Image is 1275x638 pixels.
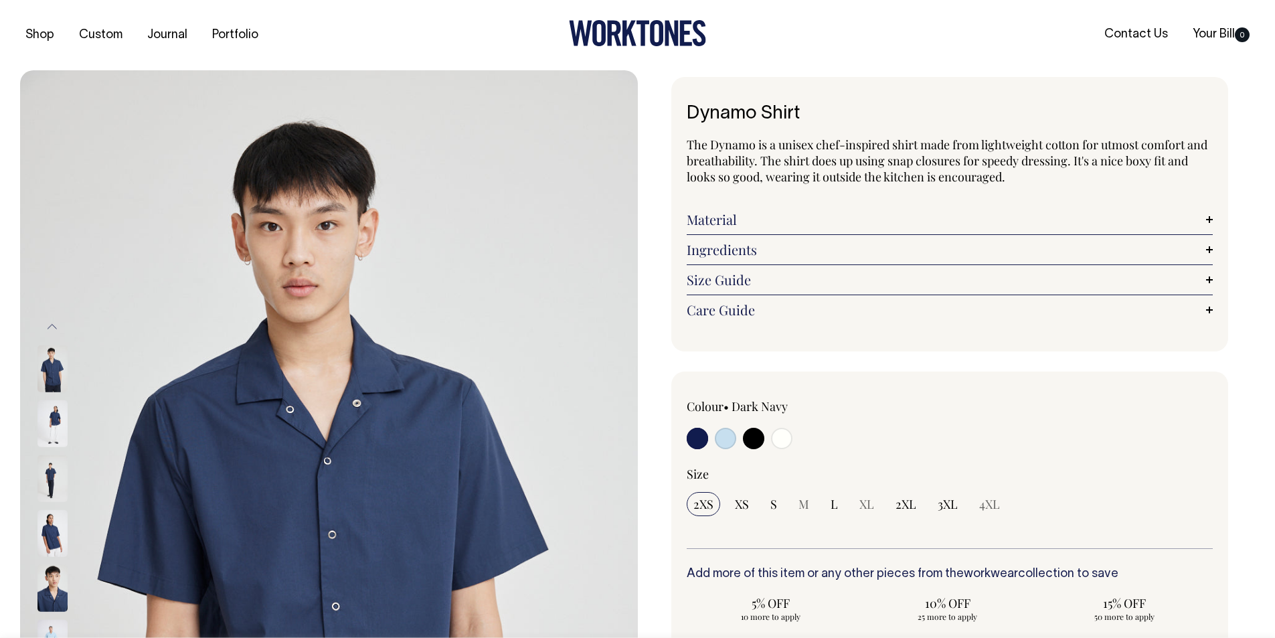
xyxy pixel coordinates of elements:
[732,398,788,414] label: Dark Navy
[1235,27,1250,42] span: 0
[938,496,958,512] span: 3XL
[74,24,128,46] a: Custom
[687,398,898,414] div: Colour
[142,24,193,46] a: Journal
[979,496,1000,512] span: 4XL
[964,568,1018,580] a: workwear
[724,398,729,414] span: •
[207,24,264,46] a: Portfolio
[859,496,874,512] span: XL
[42,311,62,341] button: Previous
[889,492,923,516] input: 2XL
[1187,23,1255,46] a: Your Bill0
[687,466,1213,482] div: Size
[687,242,1213,258] a: Ingredients
[1040,591,1209,626] input: 15% OFF 50 more to apply
[37,345,68,392] img: dark-navy
[37,510,68,557] img: dark-navy
[687,272,1213,288] a: Size Guide
[687,568,1213,581] h6: Add more of this item or any other pieces from the collection to save
[792,492,816,516] input: M
[693,611,849,622] span: 10 more to apply
[728,492,756,516] input: XS
[20,24,60,46] a: Shop
[1047,611,1202,622] span: 50 more to apply
[693,595,849,611] span: 5% OFF
[735,496,749,512] span: XS
[687,137,1207,185] span: The Dynamo is a unisex chef-inspired shirt made from lightweight cotton for utmost comfort and br...
[863,591,1032,626] input: 10% OFF 25 more to apply
[870,595,1025,611] span: 10% OFF
[693,496,713,512] span: 2XS
[687,212,1213,228] a: Material
[931,492,964,516] input: 3XL
[687,302,1213,318] a: Care Guide
[37,565,68,612] img: dark-navy
[824,492,845,516] input: L
[870,611,1025,622] span: 25 more to apply
[1047,595,1202,611] span: 15% OFF
[764,492,784,516] input: S
[687,104,1213,125] h1: Dynamo Shirt
[798,496,809,512] span: M
[831,496,838,512] span: L
[853,492,881,516] input: XL
[687,591,855,626] input: 5% OFF 10 more to apply
[896,496,916,512] span: 2XL
[972,492,1007,516] input: 4XL
[770,496,777,512] span: S
[687,492,720,516] input: 2XS
[37,400,68,447] img: dark-navy
[37,455,68,502] img: dark-navy
[1099,23,1173,46] a: Contact Us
